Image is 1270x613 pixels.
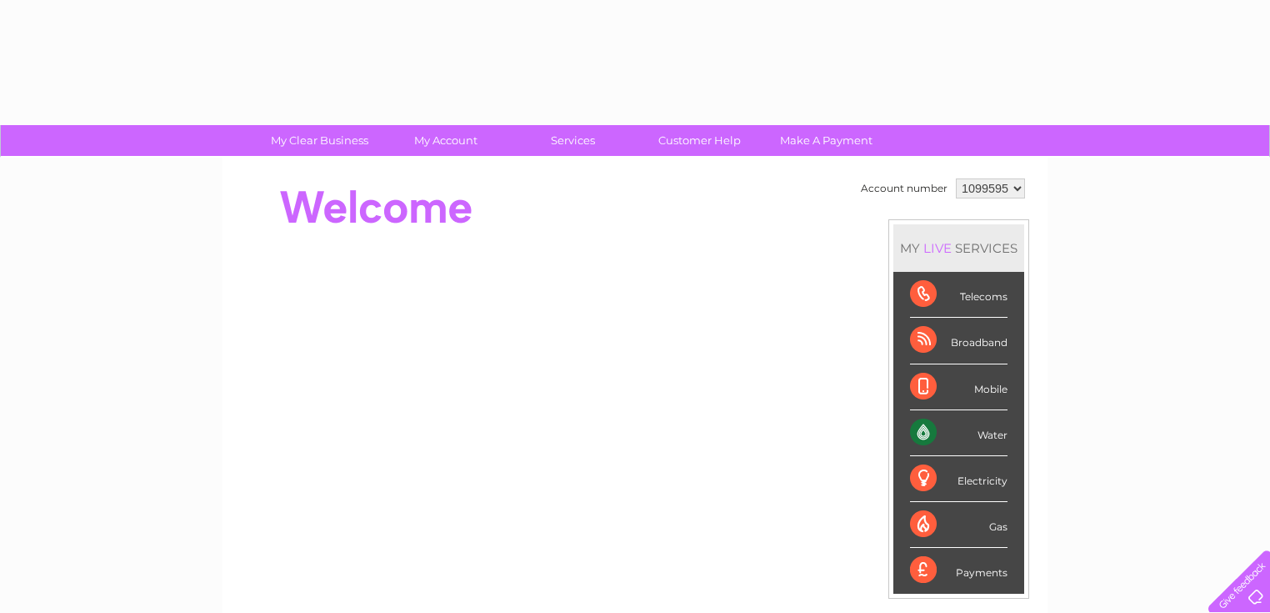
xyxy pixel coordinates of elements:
[920,240,955,256] div: LIVE
[857,174,952,203] td: Account number
[504,125,642,156] a: Services
[910,364,1007,410] div: Mobile
[377,125,515,156] a: My Account
[910,456,1007,502] div: Electricity
[910,318,1007,364] div: Broadband
[757,125,895,156] a: Make A Payment
[910,548,1007,593] div: Payments
[251,125,388,156] a: My Clear Business
[910,410,1007,456] div: Water
[910,502,1007,548] div: Gas
[631,125,768,156] a: Customer Help
[910,272,1007,318] div: Telecoms
[893,224,1024,272] div: MY SERVICES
